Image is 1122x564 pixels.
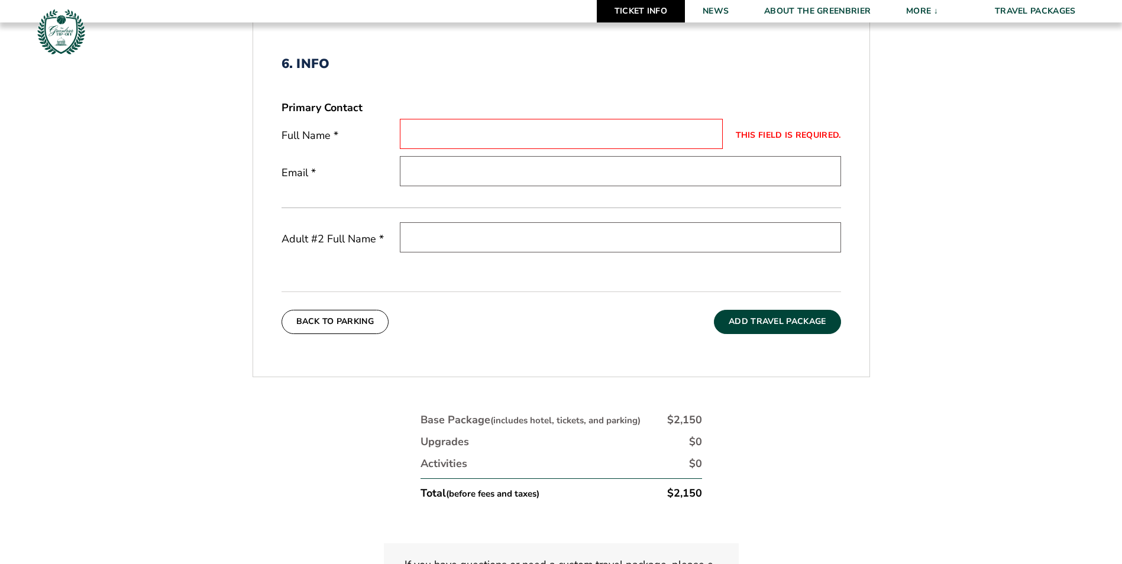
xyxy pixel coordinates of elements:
label: Email * [282,166,400,180]
small: (before fees and taxes) [446,488,539,500]
div: $2,150 [667,486,702,501]
strong: Primary Contact [282,101,363,115]
small: (includes hotel, tickets, and parking) [490,414,641,426]
label: Full Name * [282,128,400,143]
button: Add Travel Package [714,310,840,333]
label: Adult #2 Full Name * [282,232,400,247]
label: This field is required. [723,130,841,141]
div: Total [421,486,539,501]
h2: 6. Info [282,56,841,72]
button: Back To Parking [282,310,389,333]
div: Upgrades [421,435,469,449]
img: Greenbrier Tip-Off [35,6,87,57]
div: Base Package [421,413,641,427]
div: Activities [421,456,467,471]
div: $0 [689,435,702,449]
div: $2,150 [667,413,702,427]
div: $0 [689,456,702,471]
